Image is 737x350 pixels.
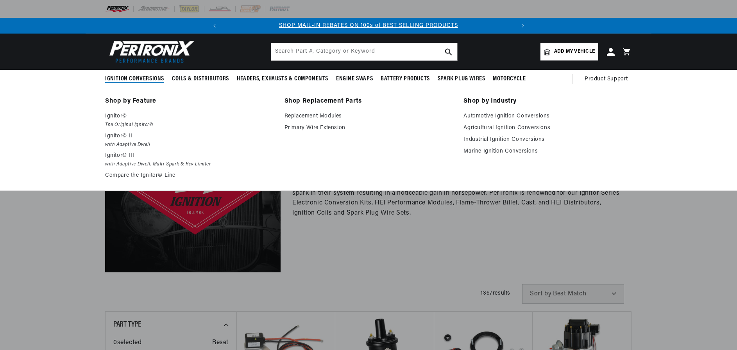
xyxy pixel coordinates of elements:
[105,112,274,129] a: Ignitor© The Original Ignitor©
[292,178,620,218] p: PerTronix manufactures the aftermarket's finest ignition products for enthusiasts who want to upg...
[105,131,274,149] a: Ignitor© II with Adaptive Dwell
[284,123,453,133] a: Primary Wire Extension
[493,75,526,83] span: Motorcycle
[463,135,632,144] a: Industrial Ignition Conversions
[434,70,489,88] summary: Spark Plug Wires
[585,75,628,84] span: Product Support
[463,112,632,121] a: Automotive Ignition Conversions
[86,18,651,34] slideshow-component: Translation missing: en.sections.announcements.announcement_bar
[284,112,453,121] a: Replacement Modules
[212,338,229,348] span: Reset
[222,21,515,30] div: Announcement
[522,284,624,304] select: Sort by
[105,151,274,169] a: Ignitor© III with Adaptive Dwell, Multi-Spark & Rev Limiter
[530,291,551,297] span: Sort by
[105,38,195,65] img: Pertronix
[515,18,531,34] button: Translation missing: en.sections.announcements.next_announcement
[271,43,457,60] input: Search Part #, Category or Keyword
[463,123,632,133] a: Agricultural Ignition Conversions
[377,70,434,88] summary: Battery Products
[105,171,274,180] a: Compare the Ignitor© Line
[207,18,222,34] button: Translation missing: en.sections.announcements.previous_announcement
[172,75,229,83] span: Coils & Distributors
[438,75,485,83] span: Spark Plug Wires
[105,121,274,129] em: The Original Ignitor©
[279,23,458,28] a: SHOP MAIL-IN REBATES ON 100s of BEST SELLING PRODUCTS
[540,43,598,60] a: Add my vehicle
[113,338,141,348] span: 0 selected
[554,48,595,55] span: Add my vehicle
[284,96,453,107] a: Shop Replacement Parts
[105,160,274,169] em: with Adaptive Dwell, Multi-Spark & Rev Limiter
[440,43,457,60] button: search button
[105,96,274,107] a: Shop by Feature
[381,75,430,83] span: Battery Products
[105,151,274,160] p: Ignitor© III
[463,147,632,156] a: Marine Ignition Conversions
[113,321,141,329] span: Part Type
[105,131,274,141] p: Ignitor© II
[105,70,168,88] summary: Ignition Conversions
[489,70,529,88] summary: Motorcycle
[168,70,233,88] summary: Coils & Distributors
[463,96,632,107] a: Shop by Industry
[481,290,510,296] span: 1367 results
[105,141,274,149] em: with Adaptive Dwell
[332,70,377,88] summary: Engine Swaps
[233,70,332,88] summary: Headers, Exhausts & Components
[222,21,515,30] div: 1 of 2
[336,75,373,83] span: Engine Swaps
[105,112,274,121] p: Ignitor©
[237,75,328,83] span: Headers, Exhausts & Components
[585,70,632,89] summary: Product Support
[105,75,164,83] span: Ignition Conversions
